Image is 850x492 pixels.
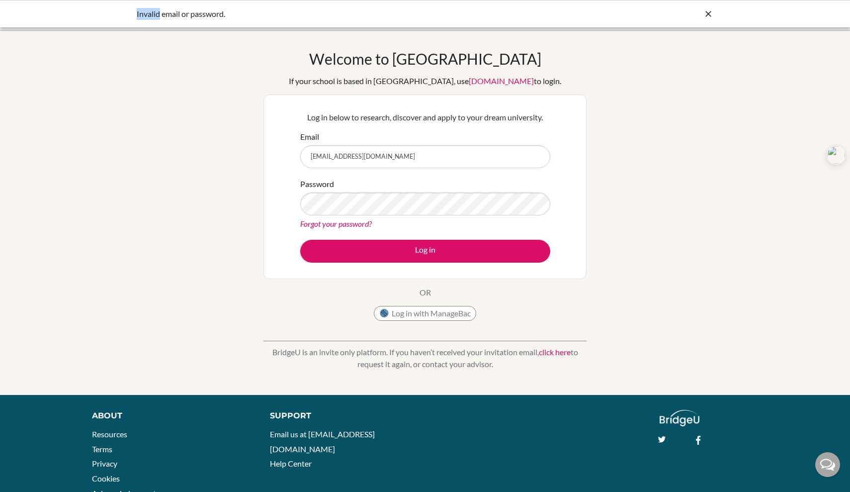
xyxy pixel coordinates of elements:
a: Resources [92,429,127,439]
a: Cookies [92,474,120,483]
a: Forgot your password? [300,219,372,228]
label: Email [300,131,319,143]
label: Password [300,178,334,190]
button: Log in [300,240,550,263]
div: If your school is based in [GEOGRAPHIC_DATA], use to login. [289,75,561,87]
div: Invalid email or password. [137,8,564,20]
a: Terms [92,444,112,454]
a: Help Center [270,459,312,468]
p: Log in below to research, discover and apply to your dream university. [300,111,550,123]
div: About [92,410,248,422]
span: Help [23,7,43,16]
a: [DOMAIN_NAME] [469,76,534,86]
a: Privacy [92,459,117,468]
div: Support [270,410,414,422]
a: Email us at [EMAIL_ADDRESS][DOMAIN_NAME] [270,429,375,454]
button: Log in with ManageBac [374,306,476,321]
p: OR [420,287,431,298]
p: BridgeU is an invite only platform. If you haven’t received your invitation email, to request it ... [263,346,587,370]
h1: Welcome to [GEOGRAPHIC_DATA] [309,50,541,68]
img: logo_white@2x-f4f0deed5e89b7ecb1c2cc34c3e3d731f90f0f143d5ea2071677605dd97b5244.png [660,410,700,426]
a: click here [539,347,571,357]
